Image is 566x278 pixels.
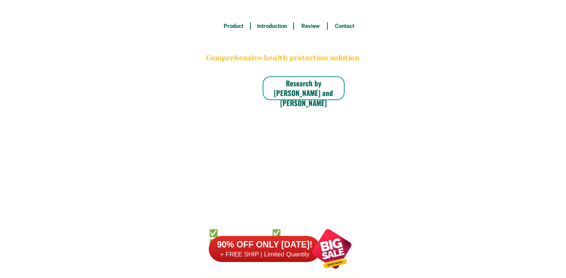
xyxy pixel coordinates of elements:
[298,22,323,31] h6: Review
[332,22,357,31] h6: Contact
[205,53,361,64] h2: Comprehensive health protection solution
[209,250,320,259] h6: + FREE SHIP | Limited Quantily
[209,239,320,250] h6: 90% OFF ONLY [DATE]!
[205,36,361,53] h2: BONA VITA COFFEE
[205,4,361,15] h3: FREE SHIPPING NATIONWIDE
[221,22,246,31] h6: Product
[263,78,345,108] h6: Research by [PERSON_NAME] and [PERSON_NAME]
[255,22,289,31] h6: Introduction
